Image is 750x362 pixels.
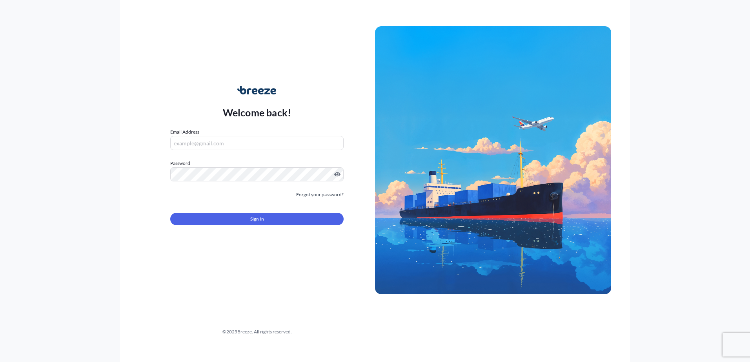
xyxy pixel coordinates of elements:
[223,106,291,119] p: Welcome back!
[334,171,340,177] button: Show password
[170,213,344,225] button: Sign In
[139,328,375,336] div: © 2025 Breeze. All rights reserved.
[170,159,344,167] label: Password
[250,215,264,223] span: Sign In
[170,136,344,150] input: example@gmail.com
[296,191,344,199] a: Forgot your password?
[170,128,199,136] label: Email Address
[375,26,611,294] img: Ship illustration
